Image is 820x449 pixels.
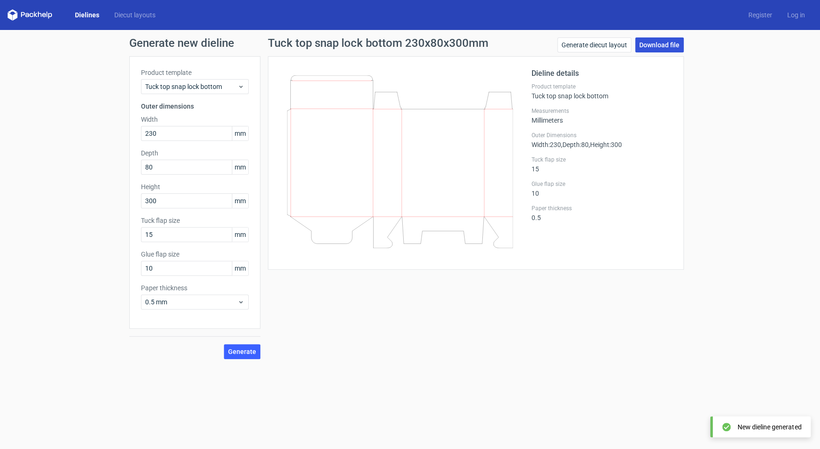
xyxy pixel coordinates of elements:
h3: Outer dimensions [141,102,249,111]
div: 10 [532,180,672,197]
label: Depth [141,148,249,158]
label: Product template [532,83,672,90]
a: Diecut layouts [107,10,163,20]
label: Tuck flap size [141,216,249,225]
h2: Dieline details [532,68,672,79]
span: Tuck top snap lock bottom [145,82,237,91]
label: Width [141,115,249,124]
span: mm [232,261,248,275]
div: New dieline generated [738,422,801,432]
label: Paper thickness [141,283,249,293]
a: Dielines [67,10,107,20]
h1: Generate new dieline [129,37,691,49]
span: Width : 230 [532,141,561,148]
label: Height [141,182,249,191]
label: Product template [141,68,249,77]
span: , Depth : 80 [561,141,589,148]
label: Tuck flap size [532,156,672,163]
a: Register [741,10,780,20]
label: Glue flap size [141,250,249,259]
div: 0.5 [532,205,672,221]
label: Outer Dimensions [532,132,672,139]
span: mm [232,228,248,242]
span: 0.5 mm [145,297,237,307]
label: Measurements [532,107,672,115]
span: mm [232,160,248,174]
span: mm [232,194,248,208]
label: Glue flap size [532,180,672,188]
a: Download file [635,37,684,52]
label: Paper thickness [532,205,672,212]
div: 15 [532,156,672,173]
span: , Height : 300 [589,141,622,148]
button: Generate [224,344,260,359]
span: Generate [228,348,256,355]
a: Log in [780,10,813,20]
span: mm [232,126,248,140]
h1: Tuck top snap lock bottom 230x80x300mm [268,37,488,49]
div: Millimeters [532,107,672,124]
div: Tuck top snap lock bottom [532,83,672,100]
a: Generate diecut layout [557,37,631,52]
